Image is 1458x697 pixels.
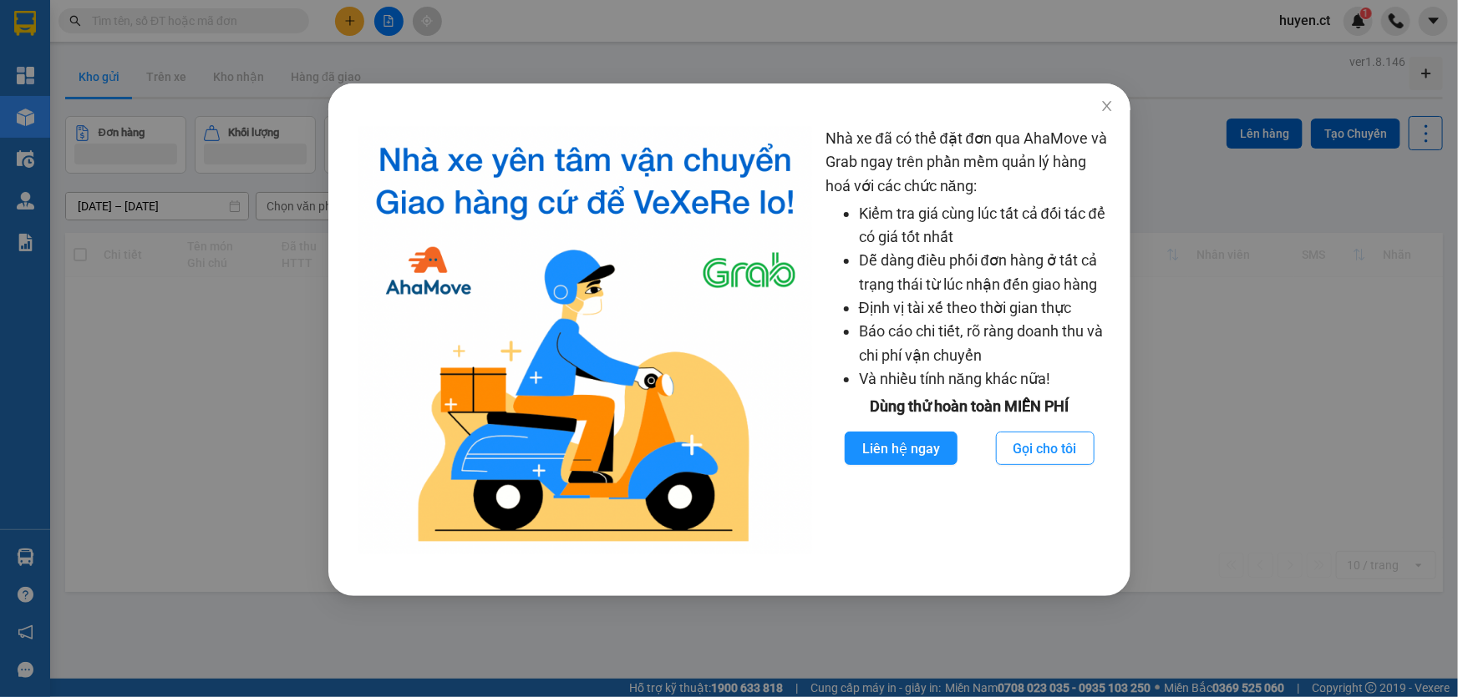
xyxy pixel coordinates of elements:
button: Gọi cho tôi [995,432,1094,465]
div: Dùng thử hoàn toàn MIỄN PHÍ [825,395,1113,418]
div: Nhà xe đã có thể đặt đơn qua AhaMove và Grab ngay trên phần mềm quản lý hàng hoá với các chức năng: [825,127,1113,554]
li: Định vị tài xế theo thời gian thực [858,296,1113,320]
li: Kiểm tra giá cùng lúc tất cả đối tác để có giá tốt nhất [858,202,1113,250]
li: Và nhiều tính năng khác nữa! [858,367,1113,391]
span: Gọi cho tôi [1013,438,1076,459]
img: logo [358,127,812,554]
span: close [1100,99,1113,113]
li: Dễ dàng điều phối đơn hàng ở tất cả trạng thái từ lúc nhận đến giao hàng [858,249,1113,296]
button: Liên hệ ngay [844,432,957,465]
li: Báo cáo chi tiết, rõ ràng doanh thu và chi phí vận chuyển [858,320,1113,367]
button: Close [1083,83,1130,130]
span: Liên hệ ngay [861,438,939,459]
